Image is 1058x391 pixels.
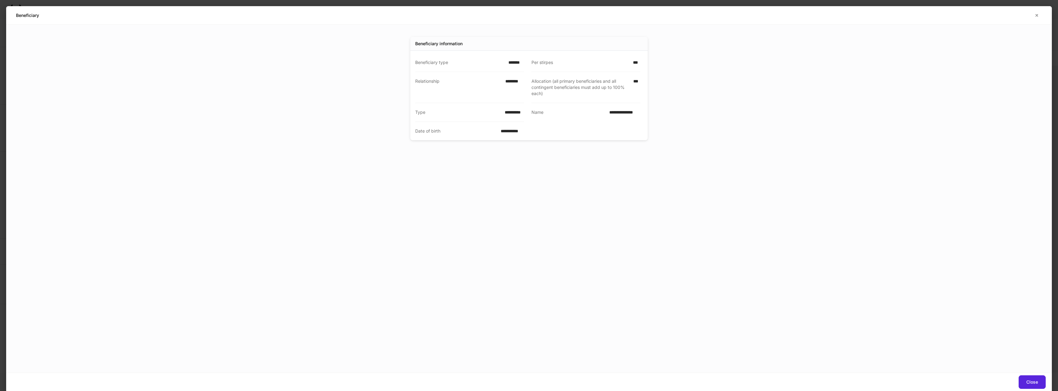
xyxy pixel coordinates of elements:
[415,41,463,47] div: Beneficiary information
[415,128,497,134] div: Date of birth
[415,59,505,66] div: Beneficiary type
[1026,380,1038,384] div: Close
[531,109,606,116] div: Name
[16,12,39,18] h5: Beneficiary
[415,109,501,115] div: Type
[531,78,630,97] div: Allocation (all primary beneficiaries and all contingent beneficiaries must add up to 100% each)
[415,78,502,97] div: Relationship
[531,59,629,66] div: Per stirpes
[1019,375,1046,389] button: Close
